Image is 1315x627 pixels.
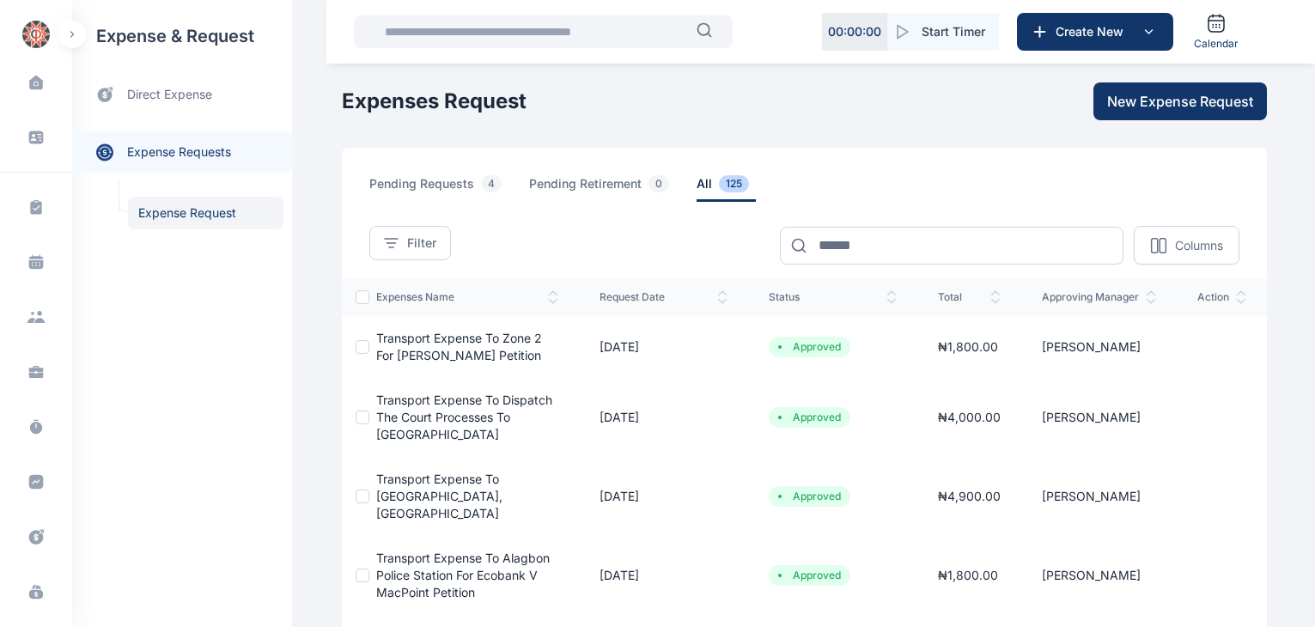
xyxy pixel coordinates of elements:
[529,175,697,202] a: pending retirement0
[579,378,748,457] td: [DATE]
[376,290,558,304] span: expenses Name
[369,226,451,260] button: Filter
[776,490,843,503] li: Approved
[776,569,843,582] li: Approved
[776,340,843,354] li: Approved
[1197,290,1246,304] span: action
[1134,226,1239,265] button: Columns
[376,551,550,600] a: Transport expense to Alagbon Police Station for Ecobank v MacPoint Petition
[376,393,552,441] a: Transport expense to dispatch the court processes to [GEOGRAPHIC_DATA]
[128,197,283,229] a: Expense Request
[600,290,728,304] span: request date
[938,339,998,354] span: ₦ 1,800.00
[776,411,843,424] li: Approved
[369,175,508,202] span: pending requests
[529,175,676,202] span: pending retirement
[1107,91,1253,112] span: New Expense Request
[648,175,669,192] span: 0
[376,472,502,520] a: Transport expense to [GEOGRAPHIC_DATA], [GEOGRAPHIC_DATA]
[938,489,1001,503] span: ₦ 4,900.00
[938,410,1001,424] span: ₦ 4,000.00
[887,13,999,51] button: Start Timer
[938,290,1001,304] span: total
[1021,536,1177,615] td: [PERSON_NAME]
[376,331,542,362] a: Transport expense to Zone 2 for [PERSON_NAME] Petition
[579,316,748,378] td: [DATE]
[719,175,749,192] span: 125
[1093,82,1267,120] button: New Expense Request
[828,23,881,40] p: 00 : 00 : 00
[1042,290,1156,304] span: approving manager
[1021,378,1177,457] td: [PERSON_NAME]
[342,88,527,115] h1: Expenses Request
[697,175,776,202] a: all125
[72,118,292,173] div: expense requests
[1175,237,1223,254] p: Columns
[579,536,748,615] td: [DATE]
[1021,457,1177,536] td: [PERSON_NAME]
[1021,316,1177,378] td: [PERSON_NAME]
[769,290,897,304] span: status
[697,175,756,202] span: all
[407,234,436,252] span: Filter
[481,175,502,192] span: 4
[369,175,529,202] a: pending requests4
[72,72,292,118] a: direct expense
[1049,23,1138,40] span: Create New
[72,131,292,173] a: expense requests
[922,23,985,40] span: Start Timer
[127,86,212,104] span: direct expense
[1017,13,1173,51] button: Create New
[1194,37,1239,51] span: Calendar
[1187,6,1245,58] a: Calendar
[938,568,998,582] span: ₦ 1,800.00
[579,457,748,536] td: [DATE]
